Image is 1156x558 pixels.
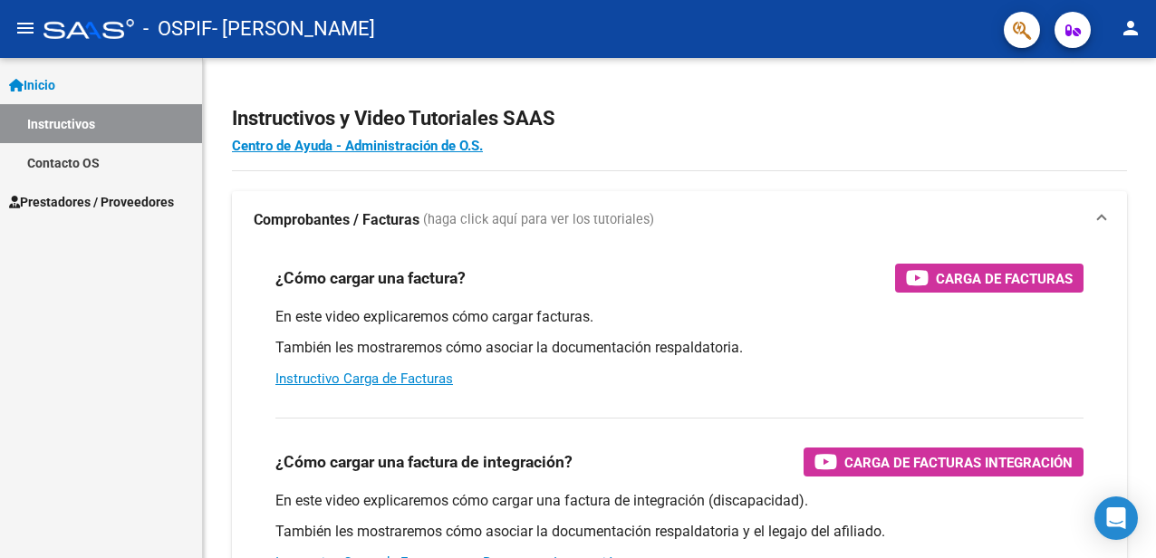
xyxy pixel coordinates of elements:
[1094,496,1138,540] div: Open Intercom Messenger
[844,451,1073,474] span: Carga de Facturas Integración
[895,264,1084,293] button: Carga de Facturas
[232,191,1127,249] mat-expansion-panel-header: Comprobantes / Facturas (haga click aquí para ver los tutoriales)
[212,9,375,49] span: - [PERSON_NAME]
[232,138,483,154] a: Centro de Ayuda - Administración de O.S.
[936,267,1073,290] span: Carga de Facturas
[254,210,419,230] strong: Comprobantes / Facturas
[275,522,1084,542] p: También les mostraremos cómo asociar la documentación respaldatoria y el legajo del afiliado.
[1120,17,1142,39] mat-icon: person
[9,192,174,212] span: Prestadores / Proveedores
[143,9,212,49] span: - OSPIF
[275,491,1084,511] p: En este video explicaremos cómo cargar una factura de integración (discapacidad).
[9,75,55,95] span: Inicio
[423,210,654,230] span: (haga click aquí para ver los tutoriales)
[275,338,1084,358] p: También les mostraremos cómo asociar la documentación respaldatoria.
[804,447,1084,476] button: Carga de Facturas Integración
[275,449,573,475] h3: ¿Cómo cargar una factura de integración?
[275,265,466,291] h3: ¿Cómo cargar una factura?
[14,17,36,39] mat-icon: menu
[275,370,453,387] a: Instructivo Carga de Facturas
[232,101,1127,136] h2: Instructivos y Video Tutoriales SAAS
[275,307,1084,327] p: En este video explicaremos cómo cargar facturas.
